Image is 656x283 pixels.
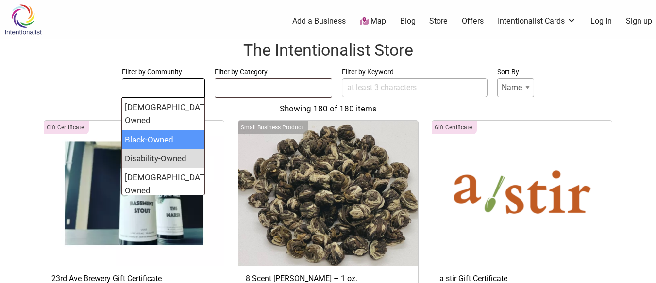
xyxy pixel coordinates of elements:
label: Sort By [497,66,534,78]
li: Disability-Owned [122,149,204,168]
a: Log In [590,16,612,27]
input: at least 3 characters [342,78,488,97]
label: Filter by Keyword [342,66,488,78]
div: Showing 180 of 180 items [10,103,646,115]
div: Click to show only this category [432,121,477,134]
label: Filter by Community [122,66,205,78]
li: [DEMOGRAPHIC_DATA]-Owned [122,98,204,130]
div: Click to show only this category [44,121,89,134]
li: [DEMOGRAPHIC_DATA]-Owned [122,168,204,200]
a: Map [360,16,386,27]
h1: The Intentionalist Store [10,39,646,62]
label: Filter by Category [215,66,332,78]
a: Add a Business [292,16,346,27]
li: Black-Owned [122,130,204,149]
img: Young Tea 8 Scent Jasmine Green Pearl [238,121,418,266]
a: Store [429,16,448,27]
a: Intentionalist Cards [498,16,576,27]
div: Click to show only this category [238,121,308,134]
a: Blog [400,16,416,27]
a: Offers [462,16,484,27]
a: Sign up [626,16,652,27]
